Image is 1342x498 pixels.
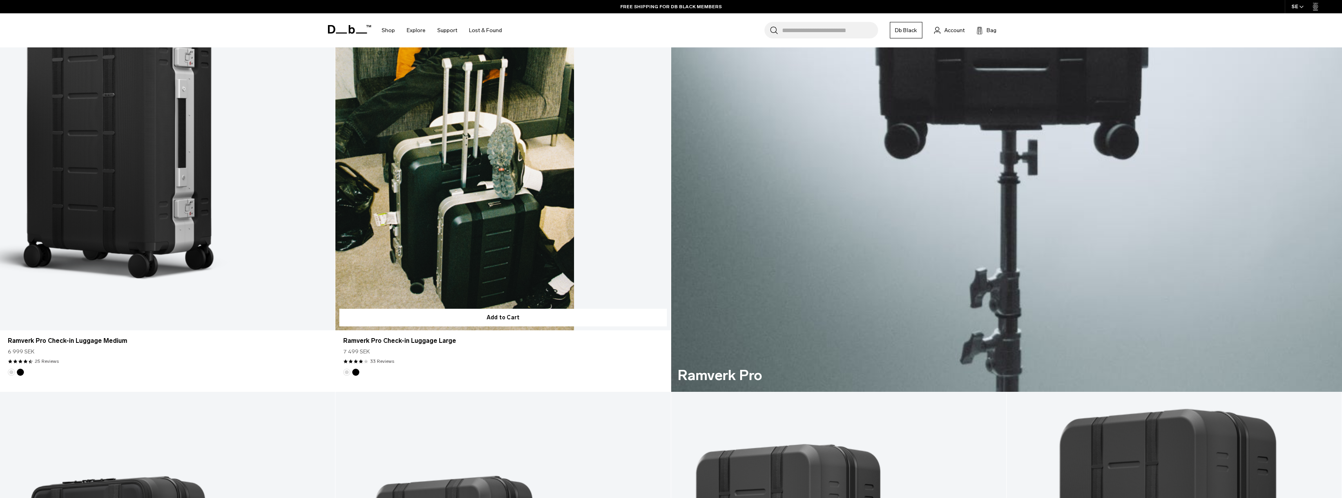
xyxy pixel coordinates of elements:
button: Black Out [352,369,359,376]
nav: Main Navigation [376,13,508,47]
button: Bag [976,25,996,35]
a: Lost & Found [469,16,502,44]
a: 25 reviews [35,358,59,365]
span: 6 999 SEK [8,348,34,356]
a: Ramverk Pro Check-in Luggage Medium [8,336,327,346]
a: Shop [382,16,395,44]
button: Black Out [17,369,24,376]
a: Ramverk Pro Check-in Luggage Large [343,336,663,346]
button: Silver [343,369,350,376]
button: Add to Cart [339,309,666,326]
a: Db Black [890,22,922,38]
span: Account [944,26,965,34]
a: Account [934,25,965,35]
a: 33 reviews [370,358,394,365]
h2: Ramverk Pro [677,364,762,386]
a: Explore [407,16,426,44]
a: FREE SHIPPING FOR DB BLACK MEMBERS [620,3,722,10]
a: Support [437,16,457,44]
span: Bag [987,26,996,34]
button: Silver [8,369,15,376]
span: 7 499 SEK [343,348,370,356]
